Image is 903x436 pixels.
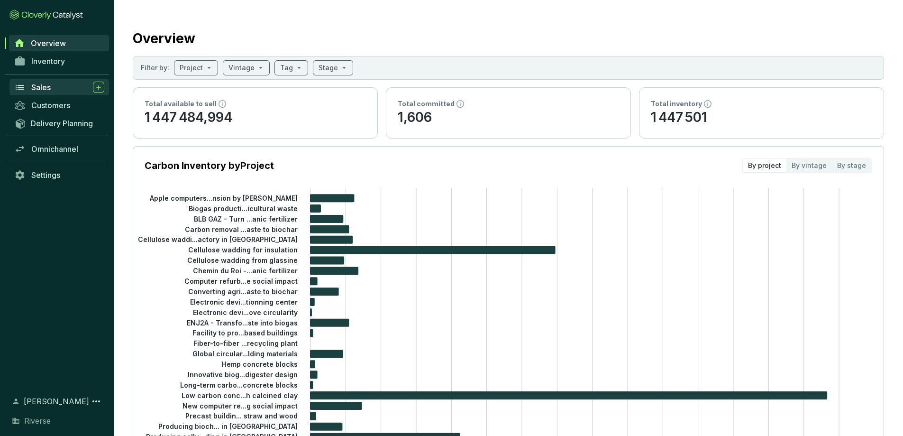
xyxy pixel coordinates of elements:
[141,63,169,73] p: Filter by:
[398,109,619,127] p: 1,606
[31,170,60,180] span: Settings
[184,277,298,285] tspan: Computer refurb...e social impact
[133,28,195,48] h2: Overview
[9,35,109,51] a: Overview
[31,119,93,128] span: Delivery Planning
[149,194,298,202] tspan: Apple computers...nsion by [PERSON_NAME]
[188,246,298,254] tspan: Cellulose wadding for insulation
[158,422,298,430] tspan: Producing bioch... in [GEOGRAPHIC_DATA]
[786,159,832,172] div: By vintage
[9,53,109,69] a: Inventory
[185,225,298,233] tspan: Carbon removal ...aste to biochar
[180,381,298,389] tspan: Long-term carbo...concrete blocks
[832,159,871,172] div: By stage
[145,159,274,172] p: Carbon Inventory by Project
[194,214,298,223] tspan: BLB GAZ - Turn ...anic fertilizer
[193,339,298,347] tspan: Fiber-to-fiber ...recycling plant
[188,371,298,379] tspan: Innovative biog...digester design
[651,99,702,109] p: Total inventory
[31,38,66,48] span: Overview
[9,79,109,95] a: Sales
[31,144,78,154] span: Omnichannel
[192,329,298,337] tspan: Facility to pro...based buildings
[24,396,89,407] span: [PERSON_NAME]
[145,99,217,109] p: Total available to sell
[182,401,298,409] tspan: New computer re...g social impact
[24,415,51,427] span: Riverse
[742,158,872,173] div: segmented control
[9,115,109,131] a: Delivery Planning
[31,101,70,110] span: Customers
[188,288,298,296] tspan: Converting agri...aste to biochar
[651,109,872,127] p: 1 447 501
[145,109,366,127] p: 1 447 484,994
[222,360,298,368] tspan: Hemp concrete blocks
[31,83,51,92] span: Sales
[190,298,298,306] tspan: Electronic devi...tionning center
[9,167,109,183] a: Settings
[31,56,65,66] span: Inventory
[187,256,298,264] tspan: Cellulose wadding from glassine
[138,235,298,243] tspan: Cellulose waddi...actory in [GEOGRAPHIC_DATA]
[743,159,786,172] div: By project
[193,308,298,316] tspan: Electronic devi...ove circularity
[185,412,298,420] tspan: Precast buildin... straw and wood
[187,318,298,326] tspan: ENJ2A - Transfo...ste into biogas
[9,141,109,157] a: Omnichannel
[398,99,455,109] p: Total committed
[189,204,298,213] tspan: Biogas producti...icultural waste
[193,267,298,275] tspan: Chemin du Roi -...anic fertilizer
[9,97,109,113] a: Customers
[182,391,298,399] tspan: Low carbon conc...h calcined clay
[192,350,298,358] tspan: Global circular...lding materials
